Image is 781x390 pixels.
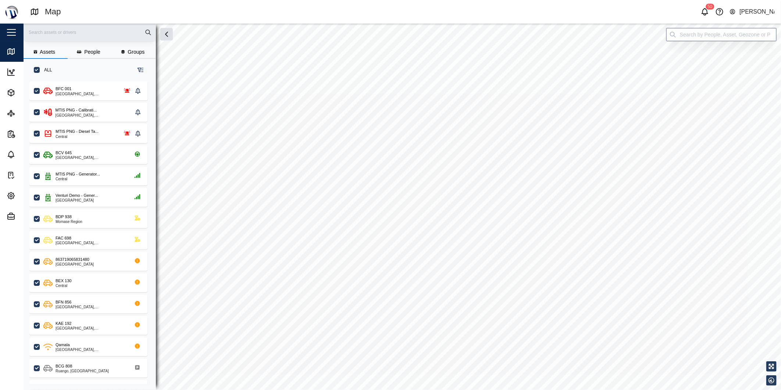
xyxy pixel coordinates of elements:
span: Groups [128,49,145,54]
div: Alarms [19,150,41,159]
div: Map [45,6,61,18]
div: MTIS PNG - Calibrati... [56,107,97,113]
div: [GEOGRAPHIC_DATA], [GEOGRAPHIC_DATA] [56,241,126,245]
div: Central [56,284,71,288]
button: [PERSON_NAME] [729,7,775,17]
div: Central [56,177,100,181]
div: MTIS PNG - Generator... [56,171,100,177]
div: Reports [19,130,43,138]
div: Assets [19,89,40,97]
div: [GEOGRAPHIC_DATA], [GEOGRAPHIC_DATA] [56,92,115,96]
div: Admin [19,212,40,220]
input: Search assets or drivers [28,27,151,38]
div: MTIS PNG - Diesel Ta... [56,128,99,135]
div: Tasks [19,171,38,179]
div: [PERSON_NAME] [739,7,775,17]
span: Assets [40,49,55,54]
div: FAC 698 [56,235,71,241]
input: Search by People, Asset, Geozone or Place [666,28,777,41]
div: BCV 645 [56,150,72,156]
div: [GEOGRAPHIC_DATA] [56,263,94,266]
span: People [84,49,100,54]
div: Dashboard [19,68,50,76]
div: [GEOGRAPHIC_DATA], [GEOGRAPHIC_DATA] [56,305,126,309]
div: BEX 130 [56,278,71,284]
div: Settings [19,192,44,200]
div: [GEOGRAPHIC_DATA], [GEOGRAPHIC_DATA] [56,156,126,160]
div: 50 [706,4,714,10]
div: grid [29,79,156,384]
div: [GEOGRAPHIC_DATA], [GEOGRAPHIC_DATA] [56,327,126,330]
div: Map [19,47,35,56]
div: BFN 856 [56,299,71,305]
div: Momase Region [56,220,82,224]
div: Sites [19,109,36,117]
div: BDP 938 [56,214,72,220]
div: [GEOGRAPHIC_DATA], [GEOGRAPHIC_DATA] [56,114,133,117]
div: [GEOGRAPHIC_DATA] [56,199,98,202]
div: Central [56,135,99,139]
div: BCG 808 [56,363,72,369]
div: Qamala [56,342,70,348]
div: BFC 001 [56,86,71,92]
div: [GEOGRAPHIC_DATA], [GEOGRAPHIC_DATA] [56,348,126,352]
div: Ruango, [GEOGRAPHIC_DATA] [56,369,109,373]
div: 863719065831480 [56,256,89,263]
label: ALL [40,67,52,73]
img: Main Logo [4,4,20,20]
canvas: Map [24,24,781,390]
div: KAE 192 [56,320,71,327]
div: Venturi Demo - Gener... [56,192,98,199]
